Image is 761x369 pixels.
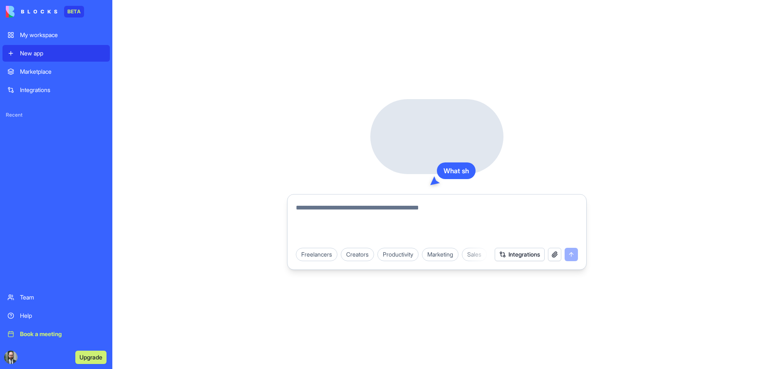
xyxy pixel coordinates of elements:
div: Team [20,293,105,302]
a: Book a meeting [2,326,110,342]
div: Freelancers [296,248,337,261]
div: Marketing [422,248,459,261]
a: Marketplace [2,63,110,80]
div: Creators [341,248,374,261]
div: BETA [64,6,84,17]
a: New app [2,45,110,62]
div: Integrations [20,86,105,94]
a: Team [2,289,110,306]
div: Productivity [377,248,419,261]
button: Integrations [495,248,545,261]
span: Recent [2,112,110,118]
div: Marketplace [20,67,105,76]
a: Help [2,307,110,324]
div: Help [20,312,105,320]
div: New app [20,49,105,57]
a: Upgrade [75,353,107,361]
div: Sales [462,248,487,261]
div: My workspace [20,31,105,39]
div: Book a meeting [20,330,105,338]
a: BETA [6,6,84,17]
img: logo [6,6,57,17]
div: What sh [437,162,476,179]
a: Integrations [2,82,110,98]
a: My workspace [2,27,110,43]
img: ACg8ocKdYtdcMozFlmmUgen-uoy8ky_dxjkgdCzUm6f-rSBjvSFRGjb5Zw=s96-c [4,351,17,364]
button: Upgrade [75,351,107,364]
